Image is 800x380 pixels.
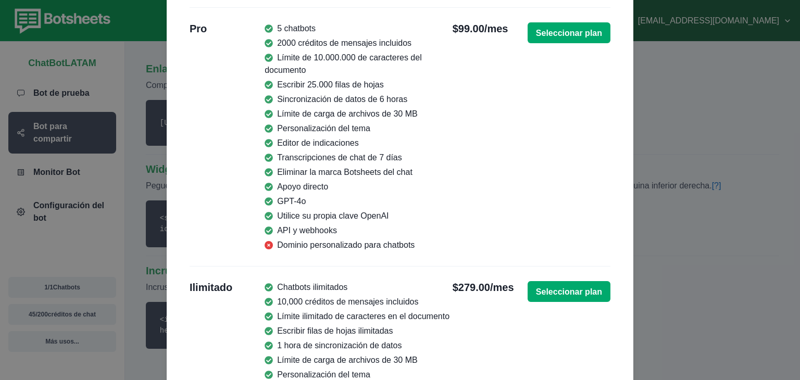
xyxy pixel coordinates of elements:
font: 10,000 créditos de mensajes incluidos [277,297,418,306]
font: Escribir 25.000 filas de hojas [277,80,384,89]
font: $279.00/mes [453,282,514,293]
font: Eliminar la marca Botsheets del chat [277,168,413,176]
font: API y webhooks [277,226,337,235]
font: 1 hora de sincronización de datos [277,341,402,350]
font: GPT-4o [277,197,306,206]
font: Apoyo directo [277,182,328,191]
font: Límite de carga de archivos de 30 MB [277,356,417,364]
font: Chatbots ilimitados [277,283,347,292]
font: Límite de 10.000.000 de caracteres del documento [265,53,422,74]
font: Seleccionar plan [536,287,602,296]
font: Seleccionar plan [536,29,602,37]
font: Escribir filas de hojas ilimitadas [277,326,393,335]
button: Seleccionar plan [528,281,610,302]
button: Seleccionar plan [528,22,610,43]
font: Utilice su propia clave OpenAI [277,211,389,220]
font: Límite de carga de archivos de 30 MB [277,109,417,118]
font: Límite ilimitado de caracteres en el documento [277,312,449,321]
font: 2000 créditos de mensajes incluidos [277,39,411,47]
font: Dominio personalizado para chatbots [277,240,415,249]
font: 5 chatbots [277,24,316,33]
font: Personalización del tema [277,370,370,379]
font: Personalización del tema [277,124,370,133]
font: Editor de indicaciones [277,138,359,147]
font: Transcripciones de chat de 7 días [277,153,402,162]
font: Sincronización de datos de 6 horas [277,95,407,104]
font: Pro [190,23,207,34]
font: $99.00/mes [453,23,508,34]
font: Ilimitado [190,282,232,293]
